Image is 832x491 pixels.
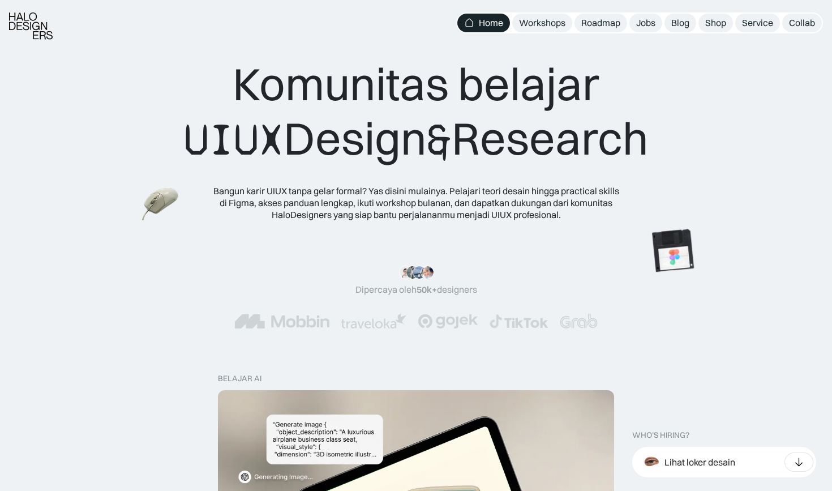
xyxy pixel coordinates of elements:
[574,14,627,32] a: Roadmap
[184,57,649,167] div: Komunitas belajar Design Research
[212,185,620,220] div: Bangun karir UIUX tanpa gelar formal? Yas disini mulainya. Pelajari teori desain hingga practical...
[629,14,662,32] a: Jobs
[512,14,572,32] a: Workshops
[355,284,477,296] div: Dipercaya oleh designers
[782,14,822,32] a: Collab
[664,456,735,468] div: Lihat loker desain
[519,17,565,29] div: Workshops
[581,17,620,29] div: Roadmap
[632,430,689,440] div: WHO’S HIRING?
[742,17,773,29] div: Service
[636,17,655,29] div: Jobs
[417,284,437,295] span: 50k+
[671,17,689,29] div: Blog
[735,14,780,32] a: Service
[789,17,815,29] div: Collab
[457,14,510,32] a: Home
[184,113,284,167] span: UIUX
[479,17,503,29] div: Home
[705,17,726,29] div: Shop
[218,374,261,383] div: belajar ai
[698,14,733,32] a: Shop
[664,14,696,32] a: Blog
[427,113,452,167] span: &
